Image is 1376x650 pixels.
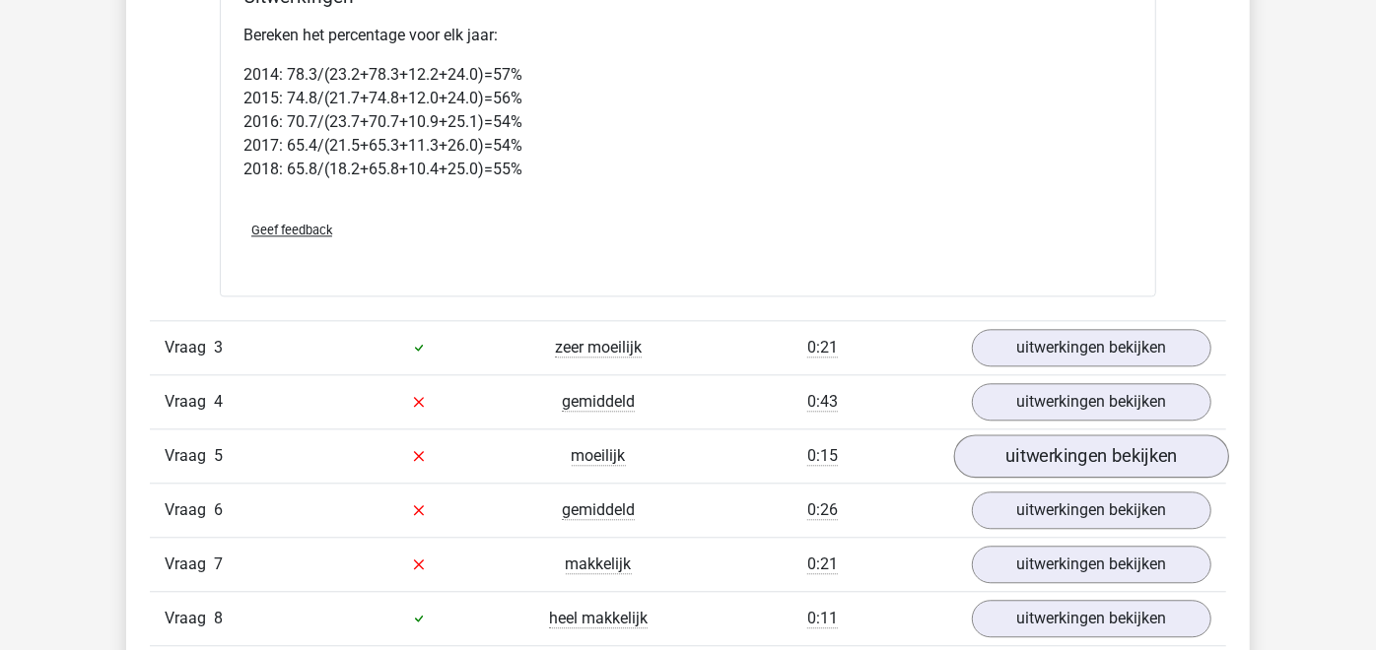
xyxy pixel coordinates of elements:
[807,609,838,628] span: 0:11
[214,609,223,627] span: 8
[807,554,838,574] span: 0:21
[807,446,838,466] span: 0:15
[214,554,223,573] span: 7
[807,392,838,412] span: 0:43
[165,607,214,630] span: Vraag
[566,554,632,574] span: makkelijk
[165,552,214,576] span: Vraag
[243,24,1133,47] p: Bereken het percentage voor elk jaar:
[807,500,838,520] span: 0:26
[243,63,1133,181] p: 2014: 78.3/(23.2+78.3+12.2+24.0)=57% 2015: 74.8/(21.7+74.8+12.0+24.0)=56% 2016: 70.7/(23.7+70.7+1...
[972,546,1211,583] a: uitwerkingen bekijken
[165,336,214,359] span: Vraag
[214,338,223,357] span: 3
[555,338,642,357] span: zeer moeilijk
[165,390,214,414] span: Vraag
[165,444,214,468] span: Vraag
[549,609,648,628] span: heel makkelijk
[972,383,1211,421] a: uitwerkingen bekijken
[972,600,1211,637] a: uitwerkingen bekijken
[572,446,626,466] span: moeilijk
[165,498,214,522] span: Vraag
[214,392,223,411] span: 4
[954,434,1229,478] a: uitwerkingen bekijken
[807,338,838,357] span: 0:21
[214,446,223,465] span: 5
[251,223,332,237] span: Geef feedback
[562,392,635,412] span: gemiddeld
[972,491,1211,529] a: uitwerkingen bekijken
[214,500,223,519] span: 6
[562,500,635,520] span: gemiddeld
[972,329,1211,366] a: uitwerkingen bekijken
